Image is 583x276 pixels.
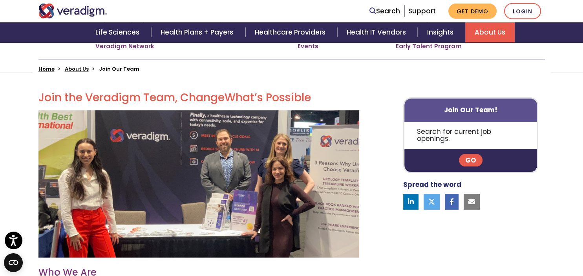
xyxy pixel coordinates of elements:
[465,22,515,42] a: About Us
[459,154,482,166] a: Go
[151,22,245,42] a: Health Plans + Payers
[38,65,55,73] a: Home
[448,4,497,19] a: Get Demo
[225,90,311,105] span: What’s Possible
[418,22,465,42] a: Insights
[65,65,89,73] a: About Us
[38,4,107,18] img: Veradigm logo
[86,22,151,42] a: Life Sciences
[396,42,462,50] a: Early Talent Program
[4,253,23,272] button: Open CMP widget
[38,91,359,104] h2: Join the Veradigm Team, Change
[369,6,400,16] a: Search
[337,22,418,42] a: Health IT Vendors
[95,42,154,50] a: Veradigm Network
[504,3,541,19] a: Login
[245,22,337,42] a: Healthcare Providers
[404,122,537,149] p: Search for current job openings.
[298,42,318,50] a: Events
[403,180,461,189] strong: Spread the word
[444,105,497,115] strong: Join Our Team!
[408,6,436,16] a: Support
